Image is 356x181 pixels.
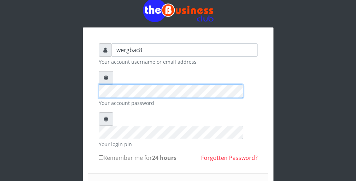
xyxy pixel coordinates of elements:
[99,154,176,162] label: Remember me for
[112,43,258,57] input: Username or email address
[99,141,258,148] small: Your login pin
[99,155,103,160] input: Remember me for24 hours
[99,58,258,65] small: Your account username or email address
[99,99,258,107] small: Your account password
[201,154,258,162] a: Forgotten Password?
[152,154,176,162] b: 24 hours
